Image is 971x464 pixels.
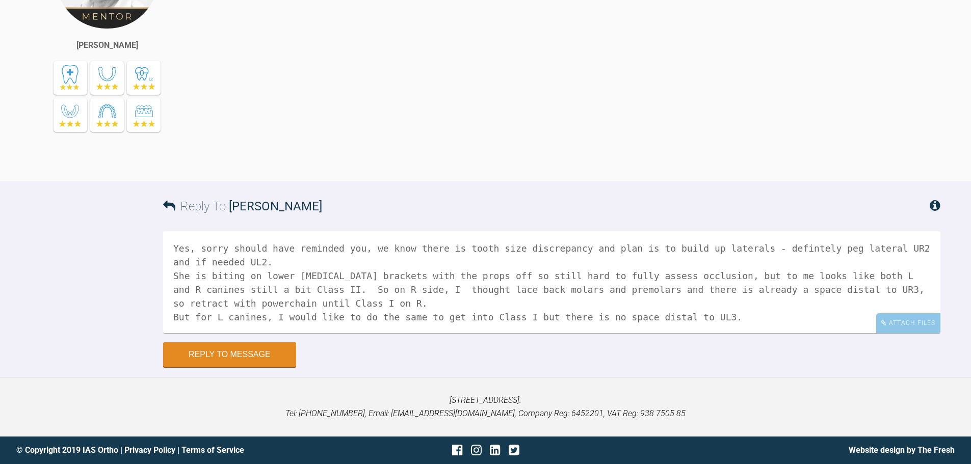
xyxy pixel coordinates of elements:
a: Privacy Policy [124,445,175,455]
div: © Copyright 2019 IAS Ortho | | [16,444,329,457]
a: Terms of Service [181,445,244,455]
h3: Reply To [163,197,322,216]
div: [PERSON_NAME] [76,39,138,52]
span: [PERSON_NAME] [229,199,322,213]
button: Reply to Message [163,342,296,367]
textarea: Yes, sorry should have reminded you, we know there is tooth size discrepancy and plan is to build... [163,231,940,333]
a: Website design by The Fresh [849,445,955,455]
p: [STREET_ADDRESS]. Tel: [PHONE_NUMBER], Email: [EMAIL_ADDRESS][DOMAIN_NAME], Company Reg: 6452201,... [16,394,955,420]
div: Attach Files [876,313,940,333]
